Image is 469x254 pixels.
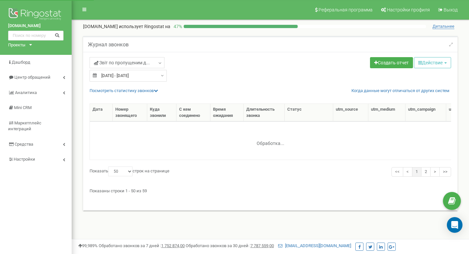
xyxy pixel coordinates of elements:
u: 1 752 874,00 [161,243,185,248]
span: Обработано звонков за 30 дней : [186,243,274,248]
span: использует Ringostat на [119,24,170,29]
th: Статус [285,104,333,121]
a: 1 [412,167,421,177]
a: [EMAIL_ADDRESS][DOMAIN_NAME] [278,243,351,248]
a: 2 [421,167,431,177]
span: Звіт по пропущеним д... [94,59,150,66]
span: Средства [15,142,33,147]
th: С кем соединено [177,104,211,121]
span: Аналитика [15,90,37,95]
span: Дашборд [12,60,30,65]
input: Поиск по номеру [8,31,64,40]
th: utm_campaign [405,104,446,121]
a: << [391,167,403,177]
span: Выход [444,7,458,12]
p: [DOMAIN_NAME] [83,23,170,30]
p: 47 % [170,23,184,30]
span: Центр обращений [14,75,50,80]
a: Звіт по пропущеним д... [90,57,164,68]
a: > [430,167,440,177]
span: Настройки профиля [387,7,430,12]
span: Обработано звонков за 7 дней : [99,243,185,248]
span: Настройки [14,157,35,162]
th: utm_medium [368,104,406,121]
span: Детальнее [433,24,454,29]
img: Ringostat logo [8,7,64,23]
a: < [403,167,412,177]
a: Создать отчет [370,57,413,68]
div: Показаны строки 1 - 50 из 59 [90,185,451,194]
span: 99,989% [78,243,98,248]
span: Mini CRM [14,105,32,110]
u: 7 787 559,00 [250,243,274,248]
a: >> [439,167,451,177]
th: Длительность звонка [244,104,285,121]
select: Показатьстрок на странице [108,167,133,176]
a: Посмотреть cтатистику звонков [90,88,158,93]
th: Номер звонящего [113,104,147,121]
span: Реферальная программа [319,7,373,12]
h5: Журнал звонков [88,42,129,48]
th: Куда звонили [147,104,177,121]
th: Время ожидания [210,104,244,121]
th: Дата [90,104,113,121]
div: Open Intercom Messenger [447,217,462,233]
span: Маркетплейс интеграций [8,120,41,132]
a: Когда данные могут отличаться от других систем [351,88,449,94]
th: utm_source [333,104,368,121]
a: [DOMAIN_NAME] [8,23,64,29]
label: Показать строк на странице [90,167,169,176]
div: Проекты [8,42,25,48]
div: Обработка... [230,135,311,145]
button: Действие [414,57,451,68]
